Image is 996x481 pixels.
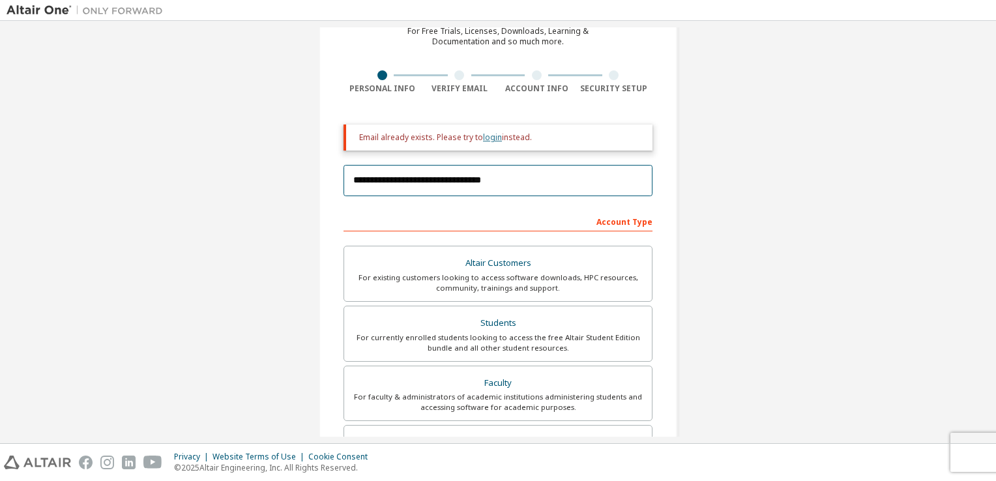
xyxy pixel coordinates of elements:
[359,132,642,143] div: Email already exists. Please try to instead.
[308,452,375,462] div: Cookie Consent
[344,83,421,94] div: Personal Info
[143,456,162,469] img: youtube.svg
[352,254,644,272] div: Altair Customers
[174,462,375,473] p: © 2025 Altair Engineering, Inc. All Rights Reserved.
[352,314,644,332] div: Students
[100,456,114,469] img: instagram.svg
[344,211,652,231] div: Account Type
[352,332,644,353] div: For currently enrolled students looking to access the free Altair Student Edition bundle and all ...
[483,132,502,143] a: login
[352,374,644,392] div: Faculty
[498,83,576,94] div: Account Info
[352,433,644,452] div: Everyone else
[576,83,653,94] div: Security Setup
[79,456,93,469] img: facebook.svg
[174,452,212,462] div: Privacy
[352,392,644,413] div: For faculty & administrators of academic institutions administering students and accessing softwa...
[421,83,499,94] div: Verify Email
[407,26,589,47] div: For Free Trials, Licenses, Downloads, Learning & Documentation and so much more.
[4,456,71,469] img: altair_logo.svg
[212,452,308,462] div: Website Terms of Use
[352,272,644,293] div: For existing customers looking to access software downloads, HPC resources, community, trainings ...
[7,4,169,17] img: Altair One
[122,456,136,469] img: linkedin.svg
